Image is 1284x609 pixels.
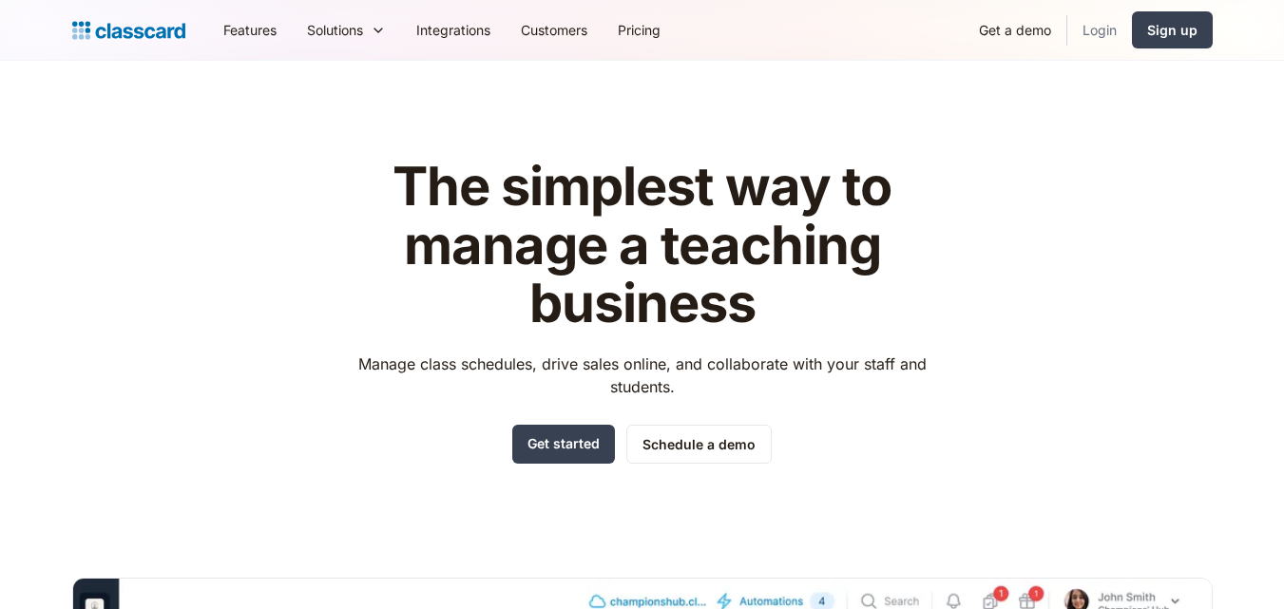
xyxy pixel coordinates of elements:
div: Solutions [292,9,401,51]
a: Get a demo [964,9,1066,51]
h1: The simplest way to manage a teaching business [340,158,944,333]
a: Sign up [1132,11,1213,48]
div: Solutions [307,20,363,40]
a: Schedule a demo [626,425,772,464]
a: Get started [512,425,615,464]
a: Login [1067,9,1132,51]
a: Features [208,9,292,51]
p: Manage class schedules, drive sales online, and collaborate with your staff and students. [340,352,944,398]
a: Integrations [401,9,506,51]
a: Pricing [603,9,676,51]
a: Logo [72,17,185,44]
a: Customers [506,9,603,51]
div: Sign up [1147,20,1198,40]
